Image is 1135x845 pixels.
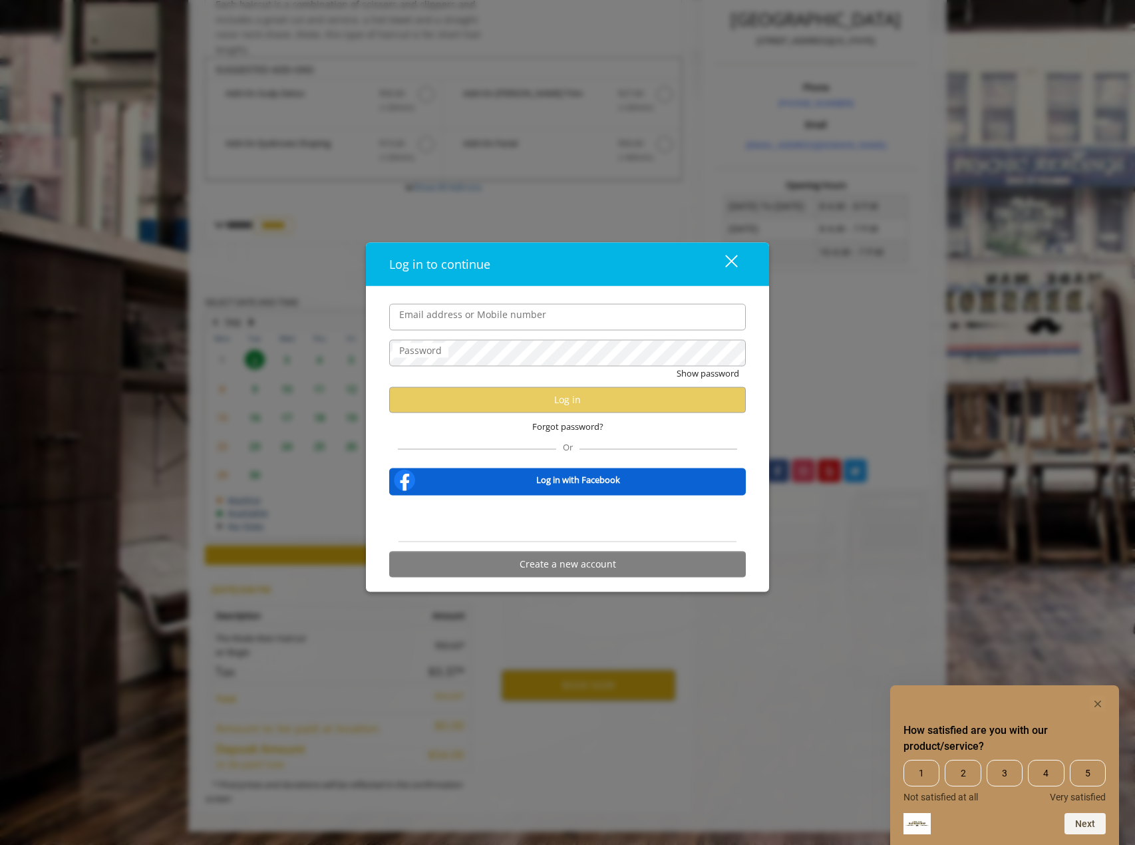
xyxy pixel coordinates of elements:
div: How satisfied are you with our product/service? Select an option from 1 to 5, with 1 being Not sa... [903,696,1106,834]
span: Log in to continue [389,255,490,271]
button: Hide survey [1090,696,1106,712]
div: How satisfied are you with our product/service? Select an option from 1 to 5, with 1 being Not sa... [903,760,1106,802]
iframe: Sign in with Google Button [502,504,633,533]
button: Next question [1064,813,1106,834]
span: 1 [903,760,939,786]
label: Email address or Mobile number [393,307,553,321]
b: Log in with Facebook [536,473,620,487]
span: Forgot password? [532,419,603,433]
input: Password [389,339,746,366]
span: 4 [1028,760,1064,786]
span: Very satisfied [1050,792,1106,802]
input: Email address or Mobile number [389,303,746,330]
span: Not satisfied at all [903,792,978,802]
span: 3 [987,760,1023,786]
span: Or [556,440,579,452]
div: close dialog [710,254,736,274]
h2: How satisfied are you with our product/service? Select an option from 1 to 5, with 1 being Not sa... [903,723,1106,755]
button: close dialog [701,250,746,277]
span: 5 [1070,760,1106,786]
label: Password [393,343,448,357]
span: 2 [945,760,981,786]
button: Show password [677,366,739,380]
button: Log in [389,387,746,413]
button: Create a new account [389,551,746,577]
img: facebook-logo [391,466,418,493]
